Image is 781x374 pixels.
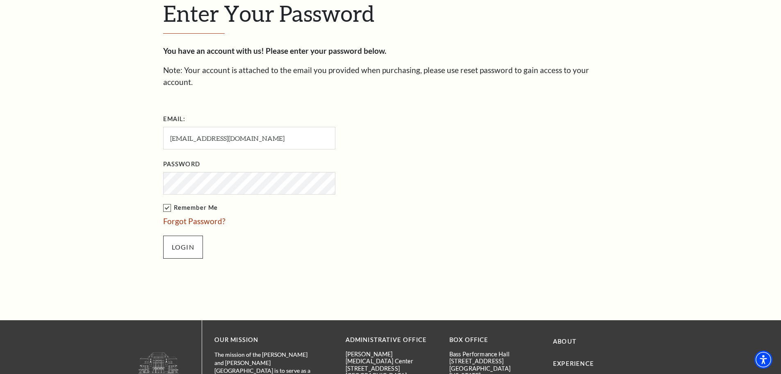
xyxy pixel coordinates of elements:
[346,335,437,345] p: Administrative Office
[163,236,203,259] input: Submit button
[163,159,200,170] label: Password
[754,351,772,369] div: Accessibility Menu
[266,46,386,55] strong: Please enter your password below.
[163,114,186,124] label: Email:
[449,351,541,358] p: Bass Performance Hall
[163,203,417,213] label: Remember Me
[553,338,576,345] a: About
[163,127,335,149] input: Required
[449,358,541,365] p: [STREET_ADDRESS]
[214,335,317,345] p: OUR MISSION
[346,365,437,372] p: [STREET_ADDRESS]
[449,335,541,345] p: BOX OFFICE
[163,64,618,88] p: Note: Your account is attached to the email you provided when purchasing, please use reset passwo...
[346,351,437,365] p: [PERSON_NAME][MEDICAL_DATA] Center
[553,360,594,367] a: Experience
[163,216,225,226] a: Forgot Password?
[163,46,264,55] strong: You have an account with us!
